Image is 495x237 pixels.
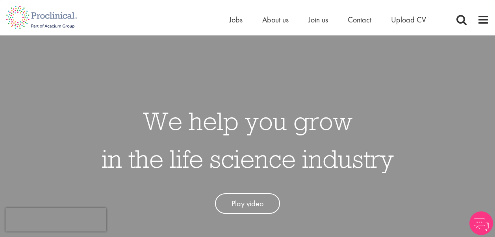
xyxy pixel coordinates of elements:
img: Chatbot [469,211,493,235]
a: Play video [215,193,280,214]
a: Upload CV [391,15,426,25]
h1: We help you grow in the life science industry [102,102,394,178]
a: Contact [348,15,371,25]
a: About us [262,15,289,25]
a: Join us [308,15,328,25]
a: Jobs [229,15,243,25]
